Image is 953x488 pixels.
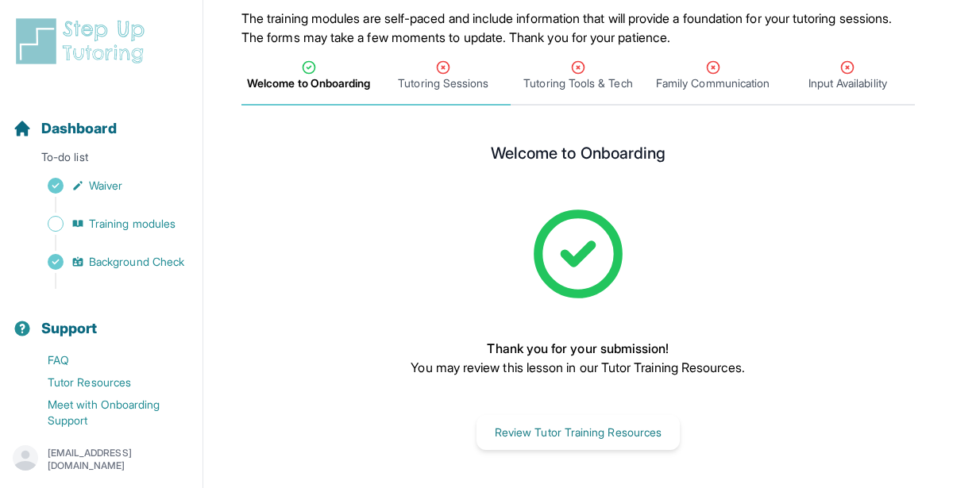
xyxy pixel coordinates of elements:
span: Input Availability [808,75,887,91]
p: You may review this lesson in our Tutor Training Resources. [411,358,745,377]
a: Tutor Resources [13,371,203,394]
p: The training modules are self-paced and include information that will provide a foundation for yo... [241,9,915,47]
nav: Tabs [241,47,915,106]
span: Support [41,317,98,340]
p: To-do list [6,149,196,171]
span: Dashboard [41,117,117,140]
button: Dashboard [6,92,196,146]
button: [EMAIL_ADDRESS][DOMAIN_NAME] [13,445,190,474]
span: Waiver [89,178,122,194]
a: Training modules [13,213,203,235]
span: Tutoring Sessions [398,75,488,91]
a: Meet with Onboarding Support [13,394,203,432]
p: Thank you for your submission! [411,339,745,358]
a: Review Tutor Training Resources [476,424,680,440]
a: FAQ [13,349,203,371]
span: Tutoring Tools & Tech [523,75,632,91]
span: Training modules [89,216,176,232]
img: logo [13,16,154,67]
span: Family Communication [656,75,770,91]
h2: Welcome to Onboarding [491,144,666,169]
a: Background Check [13,251,203,273]
a: Dashboard [13,117,117,140]
button: Review Tutor Training Resources [476,415,680,450]
span: Welcome to Onboarding [247,75,370,91]
a: Contact Onboarding Support [13,432,203,454]
span: Background Check [89,254,184,270]
button: Support [6,292,196,346]
a: Waiver [13,175,203,197]
p: [EMAIL_ADDRESS][DOMAIN_NAME] [48,447,190,472]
